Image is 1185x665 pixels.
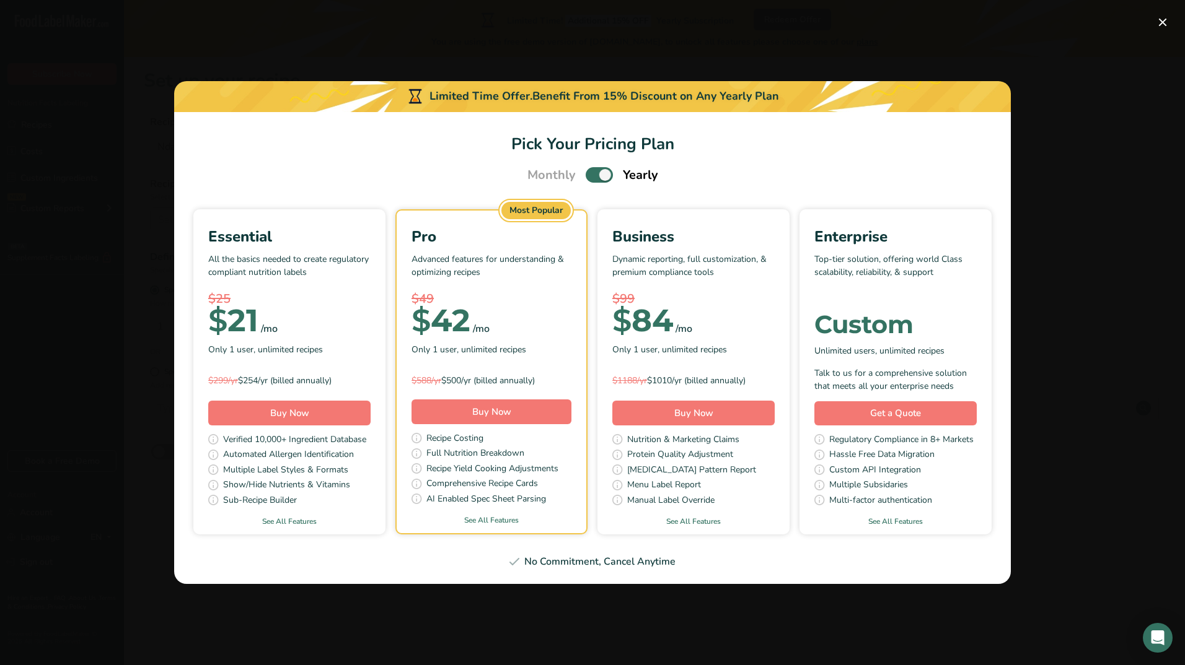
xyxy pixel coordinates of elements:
button: Buy Now [208,401,371,425]
div: Pro [412,225,571,248]
span: $ [208,302,227,339]
span: Verified 10,000+ Ingredient Database [223,433,366,448]
div: $99 [612,290,775,308]
div: 84 [612,308,673,333]
span: $ [612,302,632,339]
span: Comprehensive Recipe Cards [426,477,538,492]
div: Essential [208,225,371,248]
p: Top-tier solution, offering world Class scalability, reliability, & support [814,253,977,290]
p: Dynamic reporting, full customization, & premium compliance tools [612,253,775,290]
div: $500/yr (billed annually) [412,374,571,387]
div: 21 [208,308,258,333]
span: Custom API Integration [829,463,921,479]
span: Buy Now [270,407,309,419]
a: Get a Quote [814,401,977,425]
span: Hassle Free Data Migration [829,448,935,463]
div: No Commitment, Cancel Anytime [189,554,996,569]
div: $49 [412,290,571,308]
span: Buy Now [472,406,511,418]
span: Regulatory Compliance in 8+ Markets [829,433,974,448]
span: Show/Hide Nutrients & Vitamins [223,478,350,493]
span: AI Enabled Spec Sheet Parsing [426,492,546,508]
div: /mo [261,321,278,336]
div: Talk to us for a comprehensive solution that meets all your enterprise needs [814,367,977,393]
div: Most Popular [501,202,571,219]
div: Benefit From 15% Discount on Any Yearly Plan [532,88,779,105]
span: $588/yr [412,375,441,386]
span: Recipe Costing [426,432,483,447]
div: Custom [814,312,977,337]
div: Business [612,225,775,248]
span: Only 1 user, unlimited recipes [412,343,526,356]
span: $ [412,302,431,339]
div: Enterprise [814,225,977,248]
span: [MEDICAL_DATA] Pattern Report [627,463,756,479]
span: Buy Now [674,407,713,419]
a: See All Features [800,516,992,527]
span: Only 1 user, unlimited recipes [208,343,323,356]
span: Yearly [623,166,658,185]
div: $25 [208,290,371,308]
span: Menu Label Report [627,478,701,493]
span: Protein Quality Adjustment [627,448,733,463]
div: $1010/yr (billed annually) [612,374,775,387]
h1: Pick Your Pricing Plan [189,132,996,156]
span: Get a Quote [870,406,921,420]
span: Automated Allergen Identification [223,448,354,463]
span: Recipe Yield Cooking Adjustments [426,462,558,477]
span: Full Nutrition Breakdown [426,446,524,462]
span: Nutrition & Marketing Claims [627,433,739,448]
span: Unlimited users, unlimited recipes [814,344,945,357]
button: Buy Now [612,401,775,425]
span: $1188/yr [612,375,647,386]
div: /mo [676,321,692,336]
a: See All Features [193,516,385,527]
button: Buy Now [412,399,571,424]
div: Open Intercom Messenger [1143,623,1173,653]
span: Only 1 user, unlimited recipes [612,343,727,356]
div: Limited Time Offer. [174,81,1011,112]
span: Sub-Recipe Builder [223,493,297,509]
div: 42 [412,308,470,333]
p: Advanced features for understanding & optimizing recipes [412,253,571,290]
span: Manual Label Override [627,493,715,509]
a: See All Features [597,516,790,527]
span: $299/yr [208,375,238,386]
a: See All Features [397,515,586,526]
div: /mo [473,321,490,336]
span: Monthly [527,166,576,185]
span: Multiple Label Styles & Formats [223,463,348,479]
div: $254/yr (billed annually) [208,374,371,387]
span: Multi-factor authentication [829,493,932,509]
span: Multiple Subsidaries [829,478,908,493]
p: All the basics needed to create regulatory compliant nutrition labels [208,253,371,290]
